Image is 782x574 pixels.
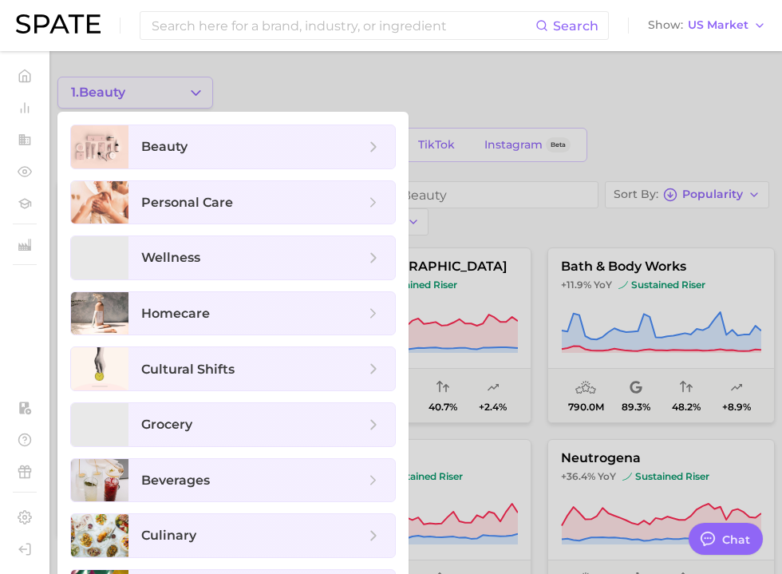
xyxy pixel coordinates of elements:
span: beauty [141,139,188,154]
span: wellness [141,250,200,265]
span: homecare [141,306,210,321]
span: beverages [141,473,210,488]
span: US Market [688,21,748,30]
span: Show [648,21,683,30]
span: cultural shifts [141,362,235,377]
input: Search here for a brand, industry, or ingredient [150,12,535,39]
span: culinary [141,528,196,543]
span: personal care [141,195,233,210]
a: Log out. Currently logged in as Brennan McVicar with e-mail brennan@spate.nyc. [13,537,37,561]
button: ShowUS Market [644,15,770,36]
img: SPATE [16,14,101,34]
span: grocery [141,417,192,432]
span: Search [553,18,598,34]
